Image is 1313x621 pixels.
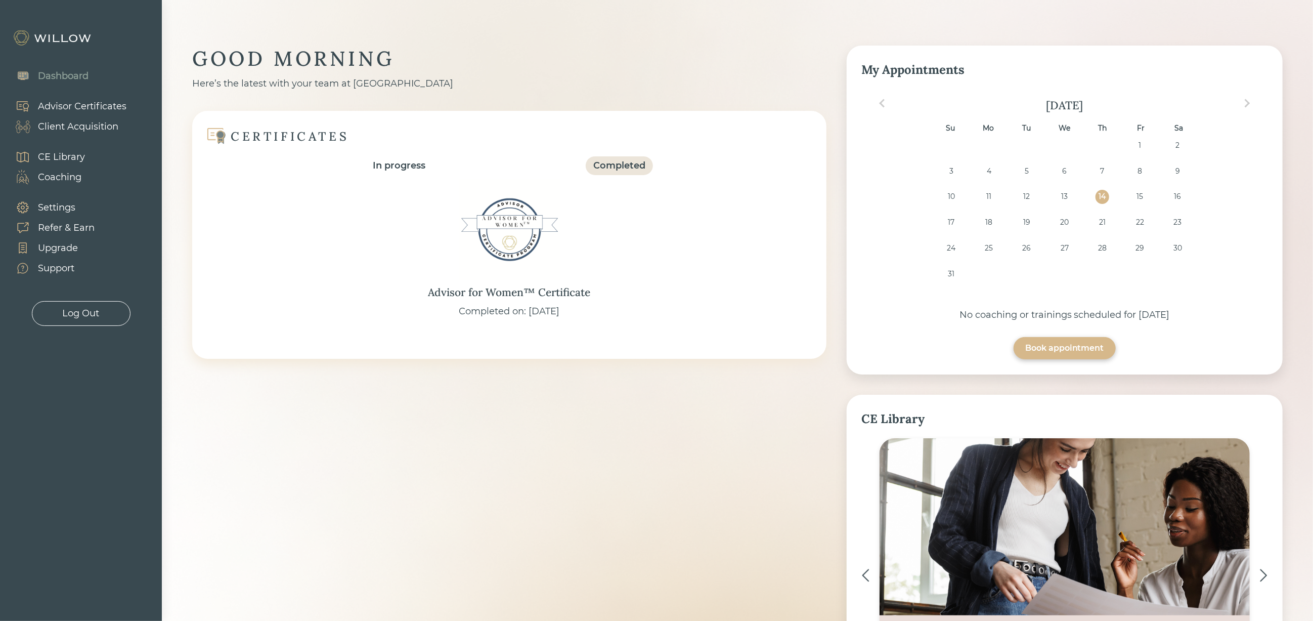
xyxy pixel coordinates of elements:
[5,96,126,116] a: Advisor Certificates
[459,305,559,318] div: Completed on: [DATE]
[1133,190,1147,203] div: Choose Friday, August 15th, 2025
[192,77,826,91] div: Here’s the latest with your team at [GEOGRAPHIC_DATA]
[231,129,349,144] div: CERTIFICATES
[1058,190,1071,203] div: Choose Wednesday, August 13th, 2025
[862,98,1267,112] div: [DATE]
[5,218,95,238] a: Refer & Earn
[5,116,126,137] a: Client Acquisition
[38,171,81,184] div: Coaching
[1096,190,1109,203] div: Choose Thursday, August 14th, 2025
[1096,216,1109,229] div: Choose Thursday, August 21st, 2025
[428,284,590,301] div: Advisor for Women™ Certificate
[38,150,85,164] div: CE Library
[862,308,1267,322] div: No coaching or trainings scheduled for [DATE]
[1171,139,1185,152] div: Choose Saturday, August 2nd, 2025
[38,241,78,255] div: Upgrade
[982,164,996,178] div: Choose Monday, August 4th, 2025
[192,46,826,72] div: GOOD MORNING
[1020,190,1034,203] div: Choose Tuesday, August 12th, 2025
[874,95,890,111] button: Previous Month
[1096,241,1109,255] div: Choose Thursday, August 28th, 2025
[982,190,996,203] div: Choose Monday, August 11th, 2025
[1020,216,1034,229] div: Choose Tuesday, August 19th, 2025
[1058,164,1071,178] div: Choose Wednesday, August 6th, 2025
[593,159,645,173] div: Completed
[13,30,94,46] img: Willow
[945,164,958,178] div: Choose Sunday, August 3rd, 2025
[38,201,75,215] div: Settings
[38,221,95,235] div: Refer & Earn
[862,569,869,582] img: <
[945,190,958,203] div: Choose Sunday, August 10th, 2025
[1239,95,1255,111] button: Next Month
[943,121,957,135] div: Su
[38,69,89,83] div: Dashboard
[945,267,958,281] div: Choose Sunday, August 31st, 2025
[982,241,996,255] div: Choose Monday, August 25th, 2025
[945,216,958,229] div: Choose Sunday, August 17th, 2025
[63,307,100,320] div: Log Out
[982,121,995,135] div: Mo
[862,61,1267,79] div: My Appointments
[1096,121,1110,135] div: Th
[38,120,118,134] div: Client Acquisition
[373,159,425,173] div: In progress
[1133,216,1147,229] div: Choose Friday, August 22nd, 2025
[5,167,85,187] a: Coaching
[1020,121,1033,135] div: Tu
[862,410,1267,428] div: CE Library
[1171,190,1185,203] div: Choose Saturday, August 16th, 2025
[1171,241,1185,255] div: Choose Saturday, August 30th, 2025
[1133,164,1147,178] div: Choose Friday, August 8th, 2025
[1260,569,1267,582] img: >
[1134,121,1148,135] div: Fr
[1058,241,1071,255] div: Choose Wednesday, August 27th, 2025
[1058,216,1071,229] div: Choose Wednesday, August 20th, 2025
[38,100,126,113] div: Advisor Certificates
[1171,164,1185,178] div: Choose Saturday, August 9th, 2025
[5,147,85,167] a: CE Library
[1171,216,1185,229] div: Choose Saturday, August 23rd, 2025
[1058,121,1071,135] div: We
[38,262,74,275] div: Support
[945,241,958,255] div: Choose Sunday, August 24th, 2025
[1096,164,1109,178] div: Choose Thursday, August 7th, 2025
[1133,139,1147,152] div: Choose Friday, August 1st, 2025
[982,216,996,229] div: Choose Monday, August 18th, 2025
[865,139,1264,293] div: month 2025-08
[5,238,95,258] a: Upgrade
[459,179,560,280] img: Advisor for Women™ Certificate Badge
[1172,121,1186,135] div: Sa
[5,66,89,86] a: Dashboard
[1020,164,1034,178] div: Choose Tuesday, August 5th, 2025
[1133,241,1147,255] div: Choose Friday, August 29th, 2025
[1020,241,1034,255] div: Choose Tuesday, August 26th, 2025
[5,197,95,218] a: Settings
[1025,342,1104,354] div: Book appointment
